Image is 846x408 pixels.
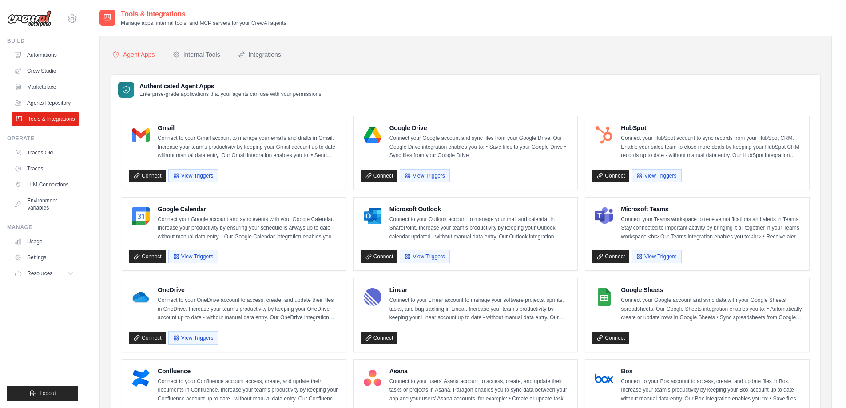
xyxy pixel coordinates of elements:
[168,169,218,182] button: View Triggers
[7,37,78,44] div: Build
[236,47,283,63] button: Integrations
[11,48,78,62] a: Automations
[595,126,613,144] img: HubSpot Logo
[389,296,571,322] p: Connect to your Linear account to manage your software projects, sprints, tasks, and bug tracking...
[158,285,339,294] h4: OneDrive
[168,331,218,345] button: View Triggers
[595,207,613,225] img: Microsoft Teams Logo
[621,296,802,322] p: Connect your Google account and sync data with your Google Sheets spreadsheets. Our Google Sheets...
[621,215,802,242] p: Connect your Teams workspace to receive notifications and alerts in Teams. Stay connected to impo...
[621,123,802,132] h4: HubSpot
[121,9,286,20] h2: Tools & Integrations
[121,20,286,27] p: Manage apps, internal tools, and MCP servers for your CrewAI agents
[129,170,166,182] a: Connect
[11,80,78,94] a: Marketplace
[621,367,802,376] h4: Box
[168,250,218,263] button: View Triggers
[389,205,571,214] h4: Microsoft Outlook
[389,123,571,132] h4: Google Drive
[361,332,398,344] a: Connect
[11,96,78,110] a: Agents Repository
[592,332,629,344] a: Connect
[158,134,339,160] p: Connect to your Gmail account to manage your emails and drafts in Gmail. Increase your team’s pro...
[7,10,52,27] img: Logo
[595,288,613,306] img: Google Sheets Logo
[112,50,155,59] div: Agent Apps
[171,47,222,63] button: Internal Tools
[389,134,571,160] p: Connect your Google account and sync files from your Google Drive. Our Google Drive integration e...
[158,377,339,404] p: Connect to your Confluence account access, create, and update their documents in Confluence. Incr...
[621,377,802,404] p: Connect to your Box account to access, create, and update files in Box. Increase your team’s prod...
[592,250,629,263] a: Connect
[238,50,281,59] div: Integrations
[11,234,78,249] a: Usage
[400,169,449,182] button: View Triggers
[132,288,150,306] img: OneDrive Logo
[364,369,381,387] img: Asana Logo
[158,296,339,322] p: Connect to your OneDrive account to access, create, and update their files in OneDrive. Increase ...
[364,288,381,306] img: Linear Logo
[139,82,322,91] h3: Authenticated Agent Apps
[595,369,613,387] img: Box Logo
[361,250,398,263] a: Connect
[158,215,339,242] p: Connect your Google account and sync events with your Google Calendar. Increase your productivity...
[129,332,166,344] a: Connect
[139,91,322,98] p: Enterprise-grade applications that your agents can use with your permissions
[111,47,157,63] button: Agent Apps
[364,207,381,225] img: Microsoft Outlook Logo
[632,250,681,263] button: View Triggers
[632,169,681,182] button: View Triggers
[158,367,339,376] h4: Confluence
[132,126,150,144] img: Gmail Logo
[11,266,78,281] button: Resources
[173,50,220,59] div: Internal Tools
[621,205,802,214] h4: Microsoft Teams
[11,250,78,265] a: Settings
[11,64,78,78] a: Crew Studio
[158,123,339,132] h4: Gmail
[621,285,802,294] h4: Google Sheets
[400,250,449,263] button: View Triggers
[389,285,571,294] h4: Linear
[132,207,150,225] img: Google Calendar Logo
[11,178,78,192] a: LLM Connections
[132,369,150,387] img: Confluence Logo
[27,270,52,277] span: Resources
[11,162,78,176] a: Traces
[361,170,398,182] a: Connect
[129,250,166,263] a: Connect
[7,386,78,401] button: Logout
[389,377,571,404] p: Connect to your users’ Asana account to access, create, and update their tasks or projects in Asa...
[389,367,571,376] h4: Asana
[12,112,79,126] a: Tools & Integrations
[621,134,802,160] p: Connect your HubSpot account to sync records from your HubSpot CRM. Enable your sales team to clo...
[40,390,56,397] span: Logout
[158,205,339,214] h4: Google Calendar
[11,146,78,160] a: Traces Old
[592,170,629,182] a: Connect
[389,215,571,242] p: Connect to your Outlook account to manage your mail and calendar in SharePoint. Increase your tea...
[364,126,381,144] img: Google Drive Logo
[7,224,78,231] div: Manage
[7,135,78,142] div: Operate
[11,194,78,215] a: Environment Variables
